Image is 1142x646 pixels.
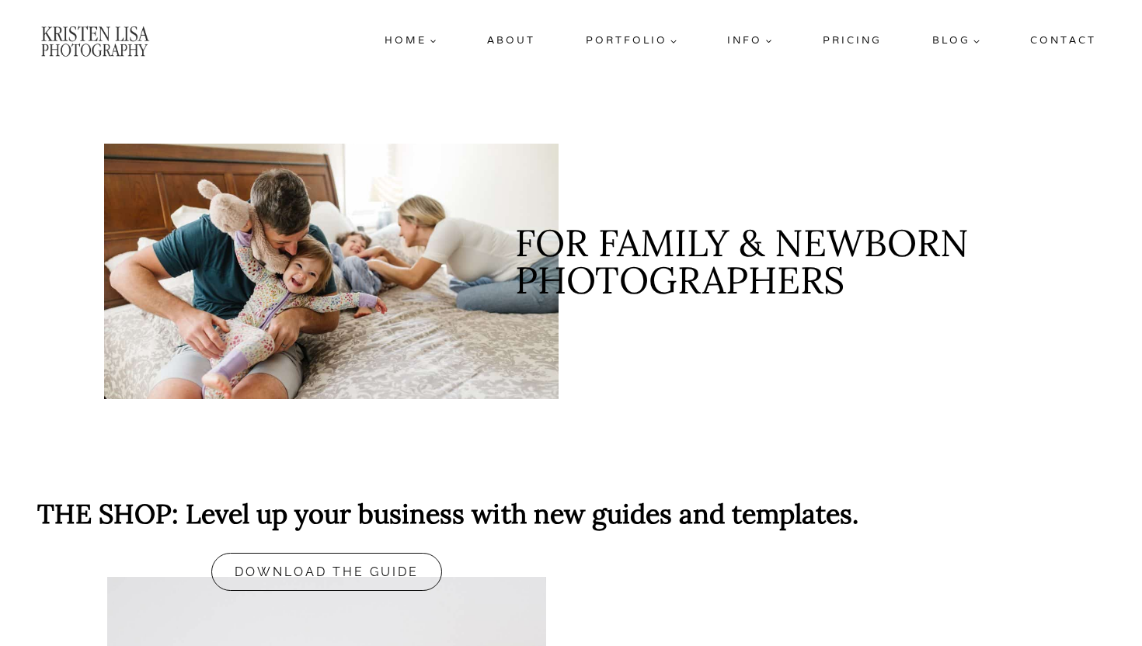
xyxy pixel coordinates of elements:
a: Portfolio [580,26,684,54]
a: DOWNLOAD THE GUIDE [211,553,442,591]
h2: For Family & Newborn Photographers [515,224,1037,299]
a: Pricing [816,26,888,54]
span: Info [727,33,772,49]
a: Info [721,26,778,54]
span: Portfolio [586,33,677,49]
strong: THE SHOP: Level up your business with new guides and templates. [37,497,858,530]
a: Home [378,26,443,54]
img: Kristen Lisa Photography [40,24,150,57]
a: About [481,26,541,54]
nav: Primary Navigation [378,26,1102,54]
span: Blog [932,33,980,49]
img: A family of four playing together on the bed while being photographed by a family photograher [104,144,559,399]
span: Home [385,33,437,49]
a: Blog [926,26,987,54]
a: Contact [1024,26,1102,54]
